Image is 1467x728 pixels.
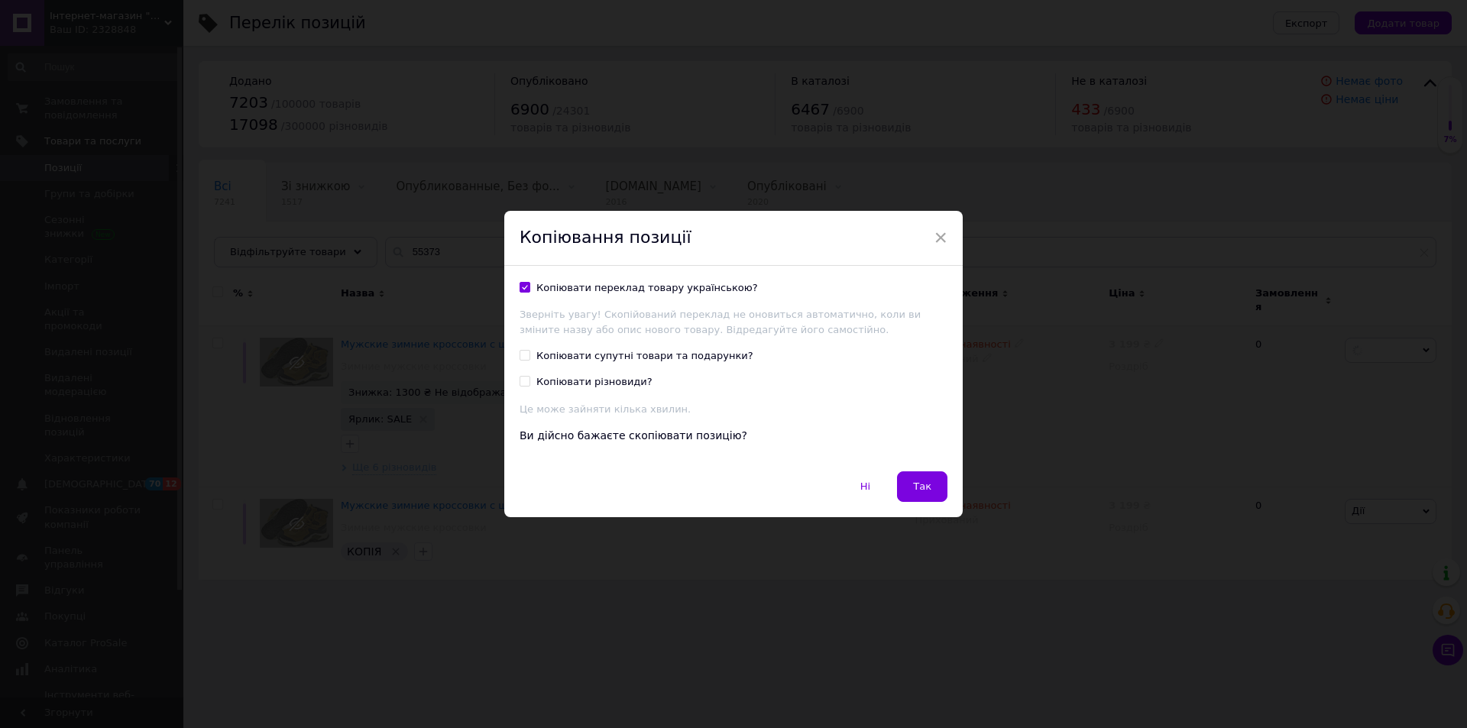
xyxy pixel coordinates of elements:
[520,309,921,335] span: Зверніть увагу! Скопійований переклад не оновиться автоматично, коли ви зміните назву або опис но...
[536,375,653,389] div: Копіювати різновиди?
[934,225,947,251] span: ×
[520,429,947,444] div: Ви дійсно бажаєте скопіювати позицію?
[860,480,870,492] span: Ні
[897,471,947,502] button: Так
[536,349,753,363] div: Копіювати супутні товари та подарунки?
[536,281,758,295] div: Копіювати переклад товару українською?
[520,228,691,247] span: Копіювання позиції
[520,403,691,415] span: Це може зайняти кілька хвилин.
[844,471,886,502] button: Ні
[913,480,931,492] span: Так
